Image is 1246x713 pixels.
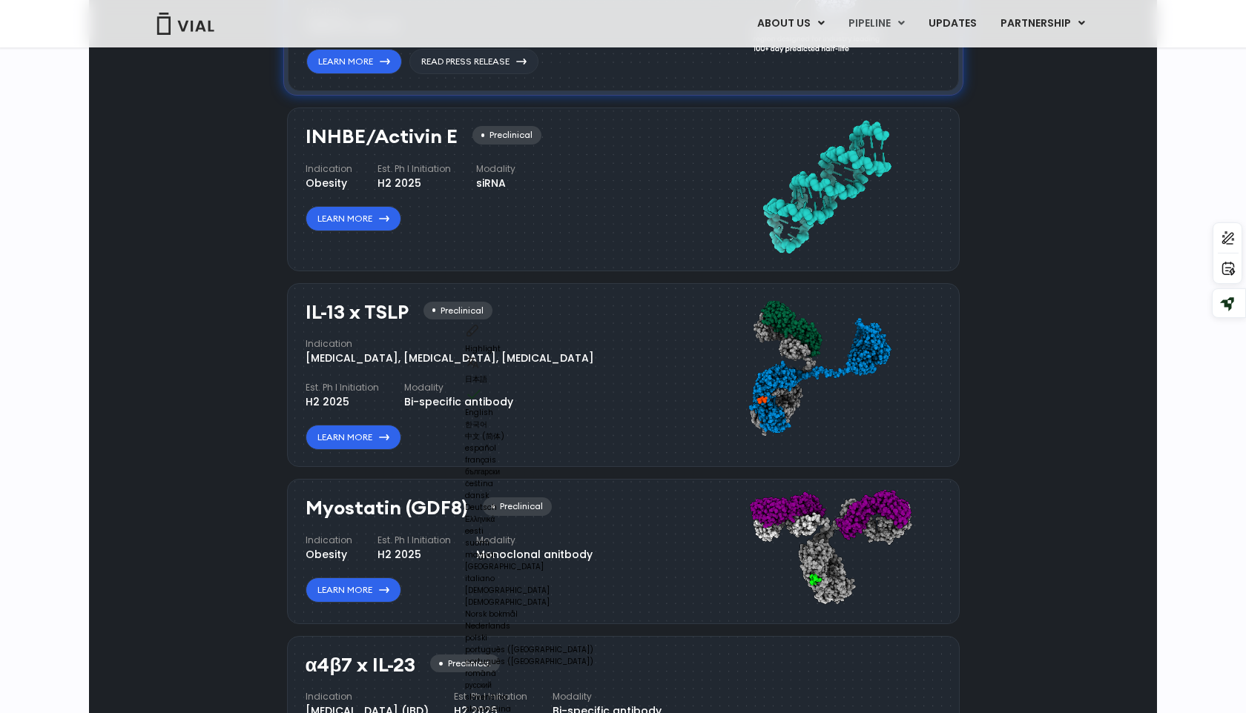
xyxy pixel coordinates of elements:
div: H2 2025 [378,547,451,563]
div: eesti [465,525,593,537]
div: suomi [465,537,593,549]
div: italiano [465,573,593,585]
div: български [465,466,593,478]
div: português ([GEOGRAPHIC_DATA]) [465,656,593,668]
h4: Modality [404,381,513,394]
h4: Est. Ph I Initiation [378,162,451,176]
div: Obesity [306,176,352,191]
div: Preclinical [423,302,492,320]
div: [DEMOGRAPHIC_DATA] [465,585,593,597]
div: română [465,668,593,680]
h3: IL-13 x TSLP [306,302,409,323]
a: Learn More [306,206,401,231]
div: Highlight [465,343,593,355]
h4: Est. Ph I Initiation [378,534,451,547]
div: Preclinical [472,126,541,145]
div: русский [465,680,593,692]
div: Deutsch [465,502,593,514]
div: H2 2025 [378,176,451,191]
h4: Indication [306,162,352,176]
div: [GEOGRAPHIC_DATA] [465,561,593,573]
a: Read Press Release [409,49,538,74]
h4: Est. Ph I Initiation [306,381,379,394]
a: Learn More [306,49,402,74]
div: English [465,407,593,419]
div: polski [465,632,593,644]
h4: Indication [306,534,352,547]
h4: Indication [306,690,429,703]
h3: INHBE/Activin E [306,126,458,147]
div: H2 2025 [306,394,379,410]
div: [DEMOGRAPHIC_DATA] [465,597,593,608]
h3: α4β7 x IL-23 [306,654,416,676]
div: 日本語 [465,374,593,385]
div: Bi-specific antibody [404,394,513,410]
div: magyar [465,549,593,561]
div: dansk [465,490,593,502]
h3: Myostatin (GDF8) [306,497,468,519]
h4: Modality [476,162,515,176]
div: 한국어 [465,419,593,431]
div: Preclinical [430,654,499,673]
a: PIPELINEMenu Toggle [837,11,916,36]
a: UPDATES [917,11,988,36]
div: čeština [465,478,593,490]
h4: Est. Ph I Initiation [454,690,527,703]
div: español [465,442,593,454]
div: Norsk bokmål [465,608,593,620]
div: português ([GEOGRAPHIC_DATA]) [465,644,593,656]
div: slovenčina [465,692,593,703]
a: Learn More [306,577,401,603]
div: [MEDICAL_DATA], [MEDICAL_DATA], [MEDICAL_DATA] [306,351,594,366]
div: français [465,454,593,466]
div: 中文 (简体) [465,431,593,442]
h4: Indication [306,337,594,351]
h4: Modality [553,690,662,703]
div: Ελληνικά [465,514,593,525]
div: siRNA [476,176,515,191]
a: Learn More [306,425,401,450]
div: Nederlands [465,620,593,632]
a: PARTNERSHIPMenu Toggle [989,11,1097,36]
img: Vial Logo [156,13,215,35]
div: Obesity [306,547,352,563]
a: ABOUT USMenu Toggle [745,11,836,36]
